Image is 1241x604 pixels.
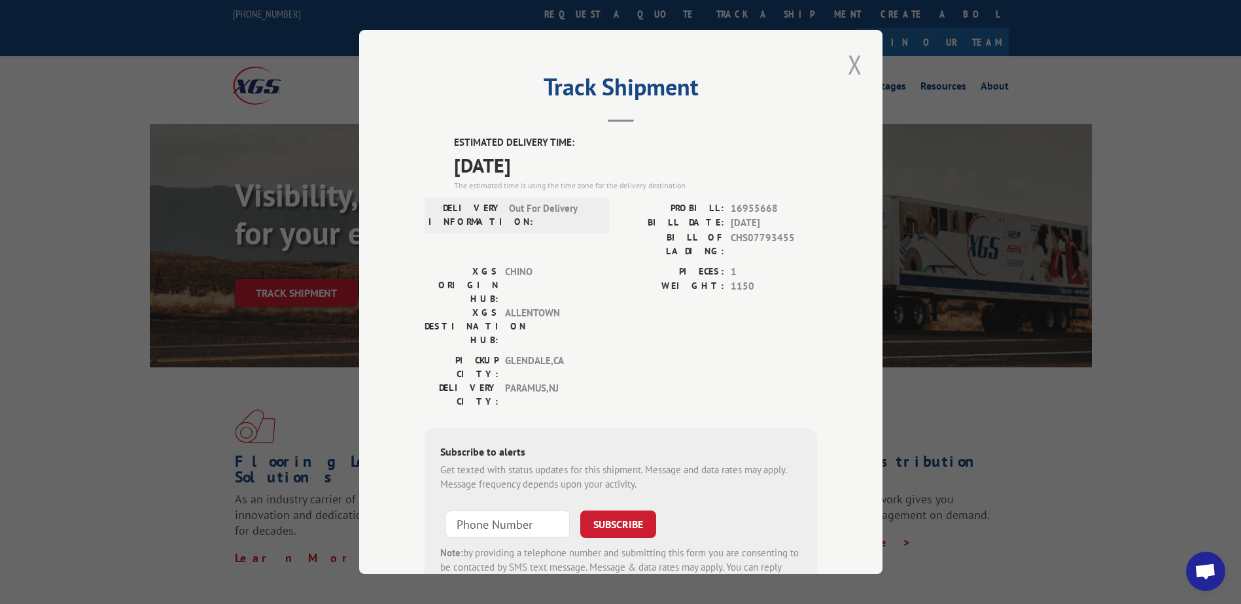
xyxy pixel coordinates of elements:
button: SUBSCRIBE [580,511,656,538]
label: PICKUP CITY: [425,354,498,381]
button: Close modal [844,46,866,82]
div: Get texted with status updates for this shipment. Message and data rates may apply. Message frequ... [440,463,801,492]
span: 1 [731,265,817,280]
label: BILL OF LADING: [621,231,724,258]
label: ESTIMATED DELIVERY TIME: [454,135,817,150]
span: CHS07793455 [731,231,817,258]
span: PARAMUS , NJ [505,381,593,409]
a: Open chat [1186,552,1225,591]
span: 16955668 [731,201,817,216]
span: ALLENTOWN [505,306,593,347]
span: CHINO [505,265,593,306]
input: Phone Number [446,511,570,538]
label: DELIVERY INFORMATION: [428,201,502,229]
div: Subscribe to alerts [440,444,801,463]
label: PIECES: [621,265,724,280]
span: Out For Delivery [509,201,597,229]
strong: Note: [440,546,463,559]
label: PROBILL: [621,201,724,216]
label: XGS ORIGIN HUB: [425,265,498,306]
span: [DATE] [731,216,817,231]
label: BILL DATE: [621,216,724,231]
label: DELIVERY CITY: [425,381,498,409]
span: 1150 [731,279,817,294]
label: WEIGHT: [621,279,724,294]
div: The estimated time is using the time zone for the delivery destination. [454,180,817,192]
span: [DATE] [454,150,817,180]
span: GLENDALE , CA [505,354,593,381]
div: by providing a telephone number and submitting this form you are consenting to be contacted by SM... [440,546,801,590]
h2: Track Shipment [425,78,817,103]
label: XGS DESTINATION HUB: [425,306,498,347]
